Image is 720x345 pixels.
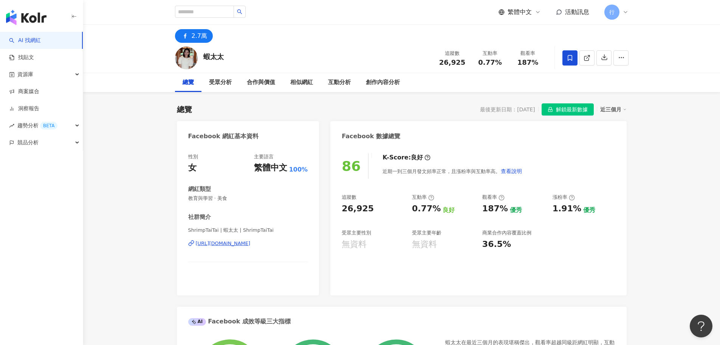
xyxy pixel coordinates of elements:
[175,47,198,69] img: KOL Avatar
[342,239,367,250] div: 無資料
[328,78,351,87] div: 互動分析
[289,165,308,174] span: 100%
[690,315,712,337] iframe: Help Scout Beacon - Open
[254,162,287,174] div: 繁體中文
[439,58,465,66] span: 26,925
[237,9,242,14] span: search
[366,78,400,87] div: 創作內容分析
[188,227,308,234] span: ShrimpTaiTai | 蝦太太 | ShrimpTaiTai
[17,134,39,151] span: 競品分析
[177,104,192,115] div: 總覽
[342,132,400,140] div: Facebook 數據總覽
[290,78,313,87] div: 相似網紅
[209,78,232,87] div: 受眾分析
[510,206,522,214] div: 優秀
[609,8,615,16] span: 行
[583,206,595,214] div: 優秀
[542,103,594,116] button: 解鎖最新數據
[482,194,505,201] div: 觀看率
[412,194,434,201] div: 互動率
[476,50,505,57] div: 互動率
[188,240,308,247] a: [URL][DOMAIN_NAME]
[192,31,207,41] div: 2.7萬
[196,240,251,247] div: [URL][DOMAIN_NAME]
[188,318,206,326] div: AI
[501,168,522,174] span: 查看說明
[412,203,441,215] div: 0.77%
[500,164,522,179] button: 查看說明
[508,8,532,16] span: 繁體中文
[17,66,33,83] span: 資源庫
[188,153,198,160] div: 性別
[412,239,437,250] div: 無資料
[188,185,211,193] div: 網紅類型
[556,104,588,116] span: 解鎖最新數據
[188,132,259,140] div: Facebook 網紅基本資料
[342,158,361,174] div: 86
[553,203,581,215] div: 1.91%
[9,37,41,44] a: searchAI 找網紅
[254,153,274,160] div: 主要語言
[553,194,575,201] div: 漲粉率
[517,59,539,66] span: 187%
[565,8,589,16] span: 活動訊息
[40,122,57,130] div: BETA
[188,195,308,202] span: 教育與學習 · 美食
[203,52,224,61] div: 蝦太太
[480,106,535,112] div: 最後更新日期：[DATE]
[188,162,197,174] div: 女
[342,194,356,201] div: 追蹤數
[482,229,531,236] div: 商業合作內容覆蓋比例
[412,229,441,236] div: 受眾主要年齡
[438,50,467,57] div: 追蹤數
[443,206,455,214] div: 良好
[183,78,194,87] div: 總覽
[9,105,39,112] a: 洞察報告
[342,229,371,236] div: 受眾主要性別
[9,123,14,128] span: rise
[548,107,553,112] span: lock
[9,88,39,95] a: 商案媒合
[382,153,430,162] div: K-Score :
[188,213,211,221] div: 社群簡介
[9,54,34,61] a: 找貼文
[411,153,423,162] div: 良好
[342,203,374,215] div: 26,925
[482,203,508,215] div: 187%
[6,10,46,25] img: logo
[17,117,57,134] span: 趨勢分析
[514,50,542,57] div: 觀看率
[478,59,502,66] span: 0.77%
[188,317,291,326] div: Facebook 成效等級三大指標
[175,29,213,43] button: 2.7萬
[247,78,275,87] div: 合作與價值
[382,164,522,179] div: 近期一到三個月發文頻率正常，且漲粉率與互動率高。
[600,105,627,114] div: 近三個月
[482,239,511,250] div: 36.5%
